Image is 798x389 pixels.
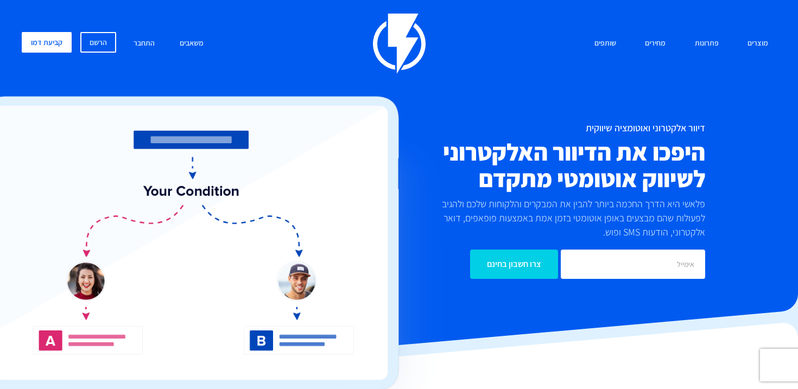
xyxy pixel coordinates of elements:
a: פתרונות [687,32,727,55]
p: פלאשי היא הדרך החכמה ביותר להבין את המבקרים והלקוחות שלכם ולהגיב לפעולות שהם מבצעים באופן אוטומטי... [439,197,705,239]
h1: דיוור אלקטרוני ואוטומציה שיווקית [344,123,705,133]
a: מוצרים [739,32,776,55]
a: שותפים [586,32,624,55]
a: התחבר [125,32,163,55]
input: אימייל [561,250,705,279]
a: הרשם [80,32,116,53]
a: קביעת דמו [22,32,72,53]
input: צרו חשבון בחינם [470,250,558,279]
a: משאבים [172,32,212,55]
h2: היפכו את הדיוור האלקטרוני לשיווק אוטומטי מתקדם [344,139,705,192]
a: מחירים [637,32,674,55]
